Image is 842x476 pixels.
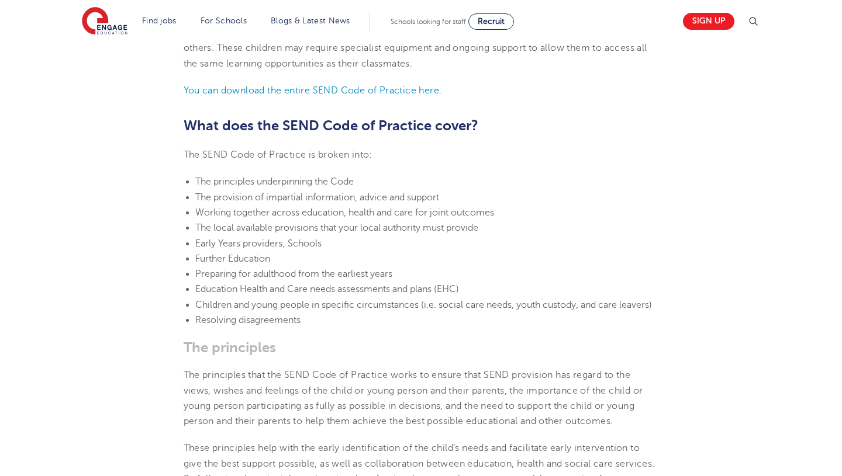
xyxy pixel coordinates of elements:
li: The provision of impartial information, advice and support [195,190,659,205]
p: The SEND Code of Practice is broken into: [184,147,659,162]
h3: The principles [184,339,659,356]
a: Find jobs [142,16,177,25]
span: What does the SEND Code of Practice cover? [184,117,478,134]
li: Further Education [195,251,659,266]
a: Blogs & Latest News [271,16,350,25]
li: The local available provisions that your local authority must provide [195,220,659,235]
li: Early Years providers; Schools [195,236,659,251]
a: Recruit [468,13,514,30]
li: Resolving disagreements [195,312,659,328]
li: Children and young people in specific circumstances (i.e. social care needs, youth custody, and c... [195,297,659,312]
span: Recruit [478,17,505,26]
img: Engage Education [82,7,127,36]
a: For Schools [201,16,247,25]
a: You can download the entire SEND Code of Practice here. [184,85,442,96]
span: Children with sensory needs and/or disabilities can struggle to learn effectively in their educat... [184,12,658,69]
li: The principles underpinning the Code [195,174,659,189]
li: Education Health and Care needs assessments and plans (EHC) [195,282,659,297]
span: Schools looking for staff [391,18,466,26]
li: Working together across education, health and care for joint outcomes [195,205,659,220]
li: Preparing for adulthood from the earliest years [195,266,659,282]
a: Sign up [683,13,734,30]
p: The principles that the SEND Code of Practice works to ensure that SEND provision has regard to t... [184,367,659,429]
